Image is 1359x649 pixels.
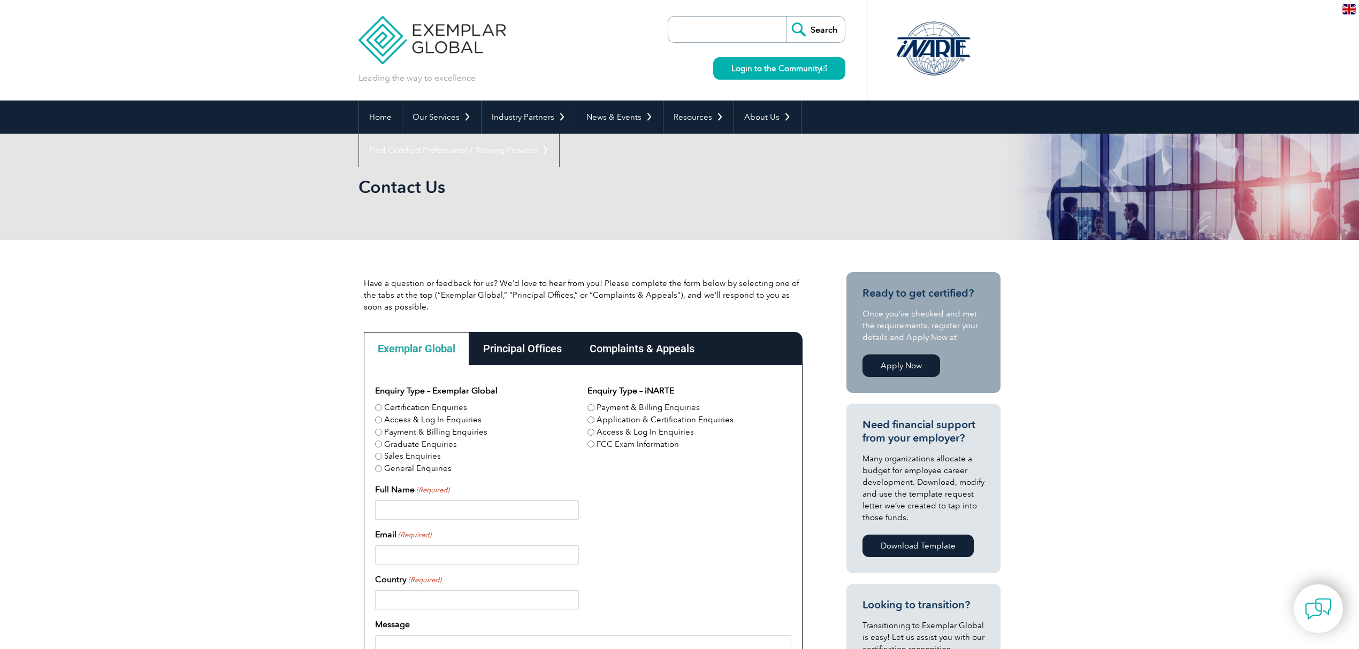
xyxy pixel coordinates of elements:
[408,575,442,585] span: (Required)
[576,101,663,134] a: News & Events
[587,384,674,397] legend: Enquiry Type – iNARTE
[713,57,845,80] a: Login to the Community
[384,414,482,426] label: Access & Log In Enquiries
[862,418,984,445] h3: Need financial support from your employer?
[402,101,481,134] a: Our Services
[384,438,457,451] label: Graduate Enquiries
[862,354,940,377] a: Apply Now
[384,450,441,462] label: Sales Enquiries
[597,414,734,426] label: Application & Certification Enquiries
[359,101,402,134] a: Home
[1305,596,1332,622] img: contact-chat.png
[398,530,432,540] span: (Required)
[576,332,708,365] div: Complaints & Appeals
[862,308,984,343] p: Once you’ve checked and met the requirements, register your details and Apply Now at
[375,483,449,496] label: Full Name
[1342,4,1356,14] img: en
[375,528,431,541] label: Email
[862,535,974,557] a: Download Template
[597,401,700,414] label: Payment & Billing Enquiries
[375,384,498,397] legend: Enquiry Type – Exemplar Global
[364,332,469,365] div: Exemplar Global
[821,65,827,71] img: open_square.png
[482,101,576,134] a: Industry Partners
[469,332,576,365] div: Principal Offices
[734,101,801,134] a: About Us
[597,426,694,438] label: Access & Log In Enquiries
[384,401,467,414] label: Certification Enquiries
[862,598,984,612] h3: Looking to transition?
[862,453,984,523] p: Many organizations allocate a budget for employee career development. Download, modify and use th...
[375,618,410,631] label: Message
[358,176,769,197] h1: Contact Us
[359,134,559,167] a: Find Certified Professional / Training Provider
[597,438,679,451] label: FCC Exam Information
[416,485,450,496] span: (Required)
[358,72,476,84] p: Leading the way to excellence
[384,426,487,438] label: Payment & Billing Enquiries
[786,17,845,42] input: Search
[663,101,734,134] a: Resources
[384,462,452,475] label: General Enquiries
[862,287,984,300] h3: Ready to get certified?
[364,277,803,313] p: Have a question or feedback for us? We’d love to hear from you! Please complete the form below by...
[375,573,441,586] label: Country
